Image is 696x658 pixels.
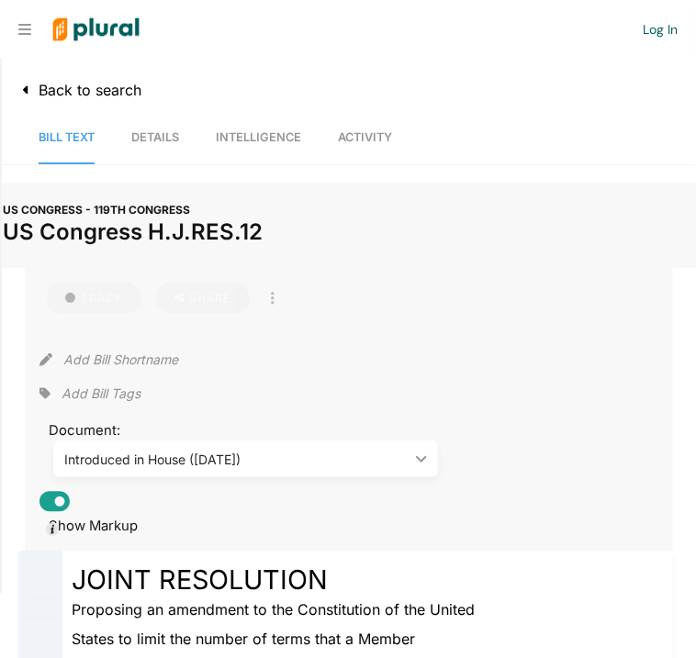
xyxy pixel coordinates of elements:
span: JOINT RESOLUTION [72,563,328,596]
a: Intelligence [216,112,301,164]
img: Logo for Plural [39,1,153,59]
span: Back to search [29,81,141,99]
span: Activity [338,130,392,144]
a: Activity [338,112,392,164]
span: Proposing an amendment to the Constitution of the United [72,600,475,619]
span: US CONGRESS - 119TH CONGRESS [3,203,190,217]
button: Back to search [2,72,153,107]
span: Show Markup [39,518,138,534]
a: Back to search [14,81,141,99]
button: Share [149,283,257,314]
button: Add Bill Shortname [63,345,178,374]
a: Details [131,112,179,164]
a: Log In [643,21,678,38]
div: Add tags [39,380,140,407]
a: Bill Text [39,112,95,164]
span: States to limit the number of terms that a Member [72,630,415,648]
span: Add Bill Tags [62,385,140,403]
button: Track [47,283,141,314]
button: Share [156,283,250,314]
span: Details [131,130,179,144]
div: Tooltip anchor [44,521,61,538]
span: Document: [39,422,134,439]
span: Intelligence [216,130,301,144]
span: Bill Text [39,130,95,144]
div: Introduced in House ([DATE]) [64,450,409,469]
h1: US Congress H.J.RES.12 [3,219,695,246]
